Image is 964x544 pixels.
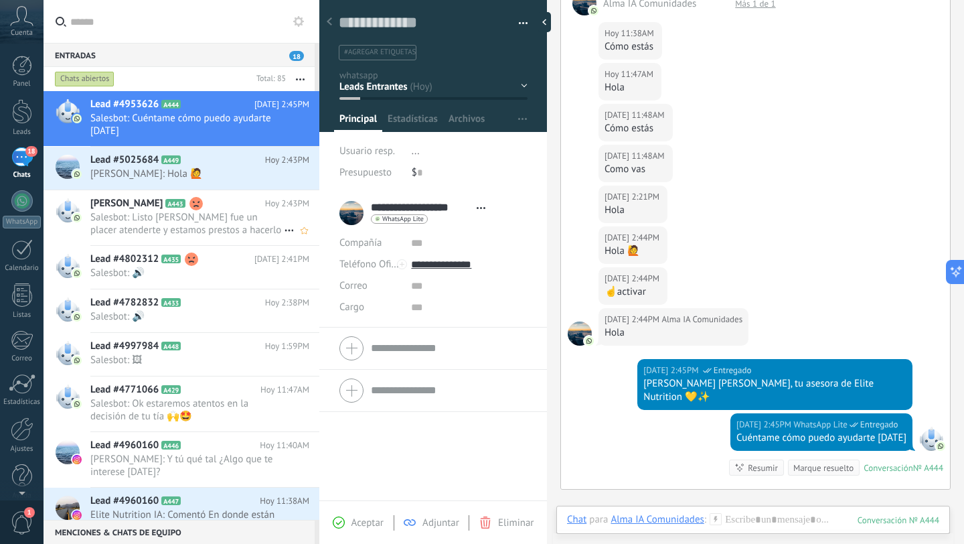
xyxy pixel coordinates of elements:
span: A448 [161,342,181,350]
img: instagram.svg [72,511,82,520]
div: Como vas [605,163,667,176]
span: Cargo [339,302,364,312]
div: [DATE] 2:44PM [605,272,661,285]
span: para [589,513,608,527]
span: 18 [25,146,37,157]
div: Cómo estás [605,40,656,54]
span: Cuenta [11,29,33,38]
span: WhatsApp Lite [919,427,943,451]
div: Alma IA Comunidades [611,513,704,525]
div: 444 [858,515,939,526]
span: 1 [24,507,35,518]
div: [DATE] 2:21PM [605,190,661,204]
img: com.amocrm.amocrmwa.svg [72,312,82,322]
img: com.amocrm.amocrmwa.svg [72,114,82,123]
span: Presupuesto [339,166,392,179]
span: Adjuntar [422,517,459,529]
a: Lead #4782832 A433 Hoy 2:38PM Salesbot: 🔊 [44,289,319,332]
div: Hola [605,204,661,217]
span: Lead #5025684 [90,153,159,167]
span: Lead #4953626 [90,98,159,111]
span: Hoy 11:47AM [260,383,309,397]
div: [DATE] 2:45PM [643,364,700,377]
span: Alma IA Comunidades [661,313,742,326]
div: № A444 [913,462,943,474]
span: Salesbot: 🖼 [90,354,284,366]
span: Usuario resp. [339,145,395,157]
span: Hoy 2:43PM [265,153,309,167]
a: Lead #4953626 A444 [DATE] 2:45PM Salesbot: Cuéntame cómo puedo ayudarte [DATE] [44,91,319,146]
span: Principal [339,113,377,132]
div: [DATE] 2:44PM [605,313,661,326]
span: Salesbot: 🔊 [90,267,284,279]
a: Lead #4960160 A446 Hoy 11:40AM [PERSON_NAME]: Y tú qué tal ¿Algo que te interese [DATE]? [44,432,319,487]
span: Alma IA Comunidades [568,322,592,346]
span: ... [412,145,420,157]
div: Hola [605,81,655,94]
button: Correo [339,275,368,297]
span: Eliminar [498,517,534,529]
span: Lead #4960160 [90,494,159,508]
a: Lead #4960160 A447 Hoy 11:38AM Elite Nutrition IA: Comentó En donde están ubicados [44,488,319,543]
span: Salesbot: Cuéntame cómo puedo ayudarte [DATE] [90,112,284,137]
span: Aceptar [351,517,384,529]
span: WhatsApp Lite [382,216,424,222]
span: A429 [161,385,181,394]
a: Lead #4997984 A448 Hoy 1:59PM Salesbot: 🖼 [44,333,319,376]
img: com.amocrm.amocrmwa.svg [936,441,945,451]
span: Hoy 2:43PM [265,197,309,210]
div: [DATE] 11:48AM [605,109,667,122]
div: Panel [3,80,42,88]
span: [PERSON_NAME] [90,197,163,210]
span: Elite Nutrition IA: Comentó En donde están ubicados [90,508,284,534]
span: A435 [161,255,181,263]
span: A446 [161,441,181,450]
a: [PERSON_NAME] A443 Hoy 2:43PM Salesbot: Listo [PERSON_NAME] fue un placer atenderte y estamos pre... [44,190,319,245]
span: Estadísticas [388,113,438,132]
span: Hoy 11:38AM [260,494,309,508]
div: Hola [605,326,742,340]
span: [PERSON_NAME]: Y tú qué tal ¿Algo que te interese [DATE]? [90,453,284,478]
span: [DATE] 2:45PM [254,98,309,111]
div: [DATE] 11:48AM [605,149,667,163]
span: A443 [165,199,185,208]
div: Hoy 11:38AM [605,27,656,40]
span: A444 [161,100,181,109]
div: Correo [3,354,42,363]
span: Archivos [449,113,485,132]
a: Lead #4802312 A435 [DATE] 2:41PM Salesbot: 🔊 [44,246,319,289]
span: Lead #4802312 [90,253,159,266]
img: com.amocrm.amocrmwa.svg [72,269,82,278]
img: com.amocrm.amocrmwa.svg [72,169,82,179]
span: Lead #4997984 [90,340,159,353]
span: Teléfono Oficina [339,258,409,271]
img: com.amocrm.amocrmwa.svg [72,399,82,409]
span: Entregado [714,364,752,377]
a: Lead #4771066 A429 Hoy 11:47AM Salesbot: Ok estaremos atentos en la decisión de tu tía 🙌🤩 [44,377,319,431]
span: WhatsApp Lite [793,418,847,431]
div: Ocultar [538,12,551,32]
button: Teléfono Oficina [339,254,401,275]
img: com.amocrm.amocrmwa.svg [589,6,598,15]
div: Ajustes [3,445,42,454]
div: Chats abiertos [55,71,114,87]
div: Resumir [748,462,778,474]
img: com.amocrm.amocrmwa.svg [72,356,82,365]
span: Hoy 1:59PM [265,340,309,353]
span: Hoy 2:38PM [265,296,309,310]
span: Entregado [860,418,898,431]
span: Lead #4960160 [90,439,159,452]
span: : [704,513,706,527]
div: [PERSON_NAME] [PERSON_NAME], tu asesora de Elite Nutrition 💛✨ [643,377,906,404]
div: Cómo estás [605,122,667,135]
div: Presupuesto [339,162,402,184]
a: Lead #5025684 A449 Hoy 2:43PM [PERSON_NAME]: Hola 🙋 [44,147,319,190]
div: Usuario resp. [339,141,402,162]
div: Total: 85 [251,72,286,86]
span: [DATE] 2:41PM [254,253,309,266]
div: Estadísticas [3,398,42,407]
span: A449 [161,155,181,164]
div: Compañía [339,232,401,254]
div: Entradas [44,43,315,67]
div: Cuéntame cómo puedo ayudarte [DATE] [736,431,906,445]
